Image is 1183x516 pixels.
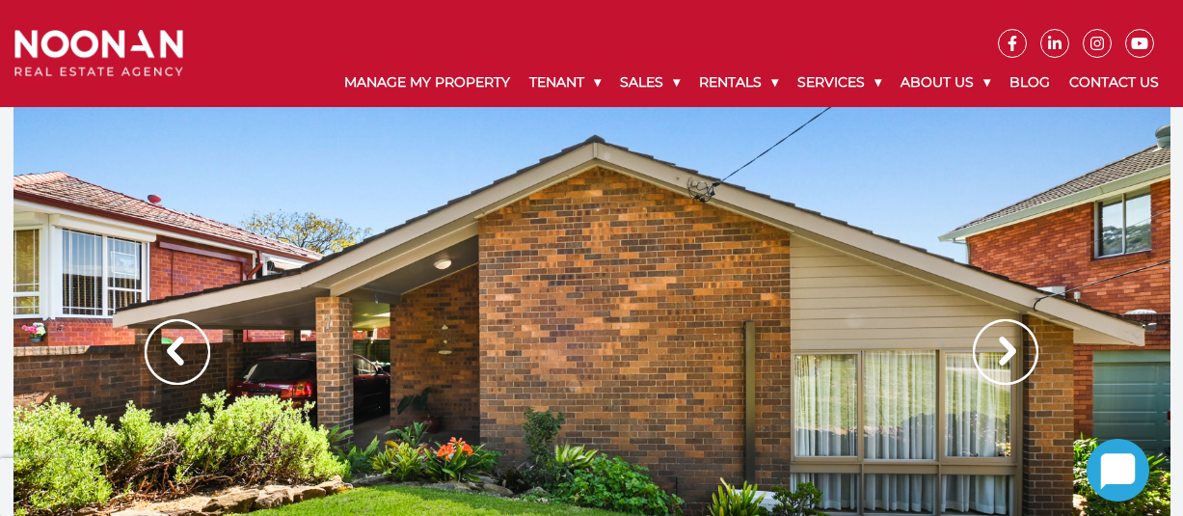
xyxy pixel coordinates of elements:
a: About Us [891,58,1000,107]
img: Noonan Real Estate Agency [14,30,183,76]
img: Arrow slider [145,319,210,385]
a: Contact Us [1060,58,1169,107]
a: Sales [610,58,689,107]
a: Services [788,58,891,107]
a: Manage My Property [335,58,520,107]
a: Rentals [689,58,788,107]
a: Tenant [520,58,610,107]
img: Arrow slider [973,319,1038,385]
a: Blog [1000,58,1060,107]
